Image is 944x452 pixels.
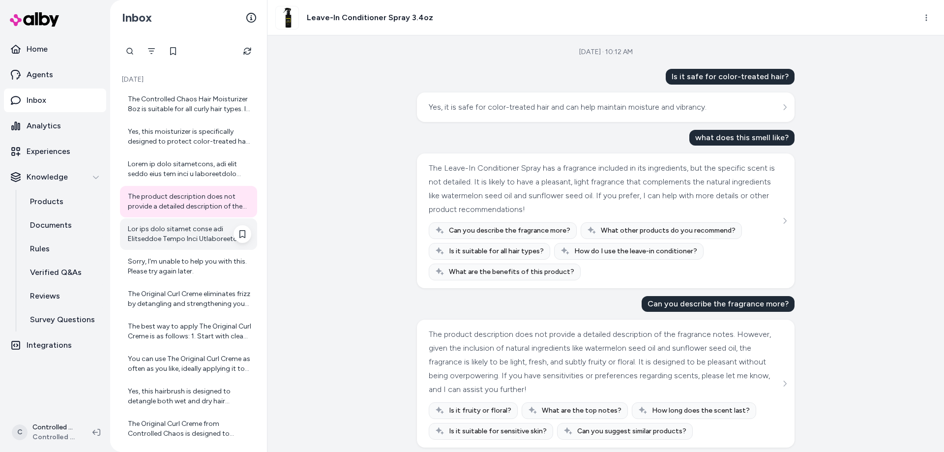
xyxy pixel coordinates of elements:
button: Filter [142,41,161,61]
span: What are the benefits of this product? [449,267,574,277]
a: Experiences [4,140,106,163]
div: Lor ips dolo sitamet conse adi Elitseddoe Tempo Inci Utlaboreetd, magnaa enima minim: 6. VENI: Qu... [128,224,251,244]
p: Documents [30,219,72,231]
div: The Leave-In Conditioner Spray has a fragrance included in its ingredients, but the specific scen... [429,161,780,216]
div: The Original Curl Creme eliminates frizz by detangling and strengthening your curls while providi... [128,289,251,309]
button: See more [779,215,791,227]
h2: Inbox [122,10,152,25]
span: C [12,424,28,440]
div: You can use The Original Curl Creme as often as you like, ideally applying it to clean, soaking w... [128,354,251,374]
p: Experiences [27,146,70,157]
a: You can use The Original Curl Creme as often as you like, ideally applying it to clean, soaking w... [120,348,257,380]
p: Analytics [27,120,61,132]
a: Reviews [20,284,106,308]
div: Sorry, I'm unable to help you with this. Please try again later. [128,257,251,276]
p: Rules [30,243,50,255]
div: The best way to apply The Original Curl Creme is as follows: 1. Start with clean, soaking wet hai... [128,322,251,341]
span: Controlled Chaos [32,432,77,442]
a: Rules [20,237,106,261]
a: Home [4,37,106,61]
p: Inbox [27,94,46,106]
button: Knowledge [4,165,106,189]
button: See more [779,378,791,390]
a: Agents [4,63,106,87]
a: Yes, this hairbrush is designed to detangle both wet and dry hair effectively. Its soft boar bris... [120,381,257,412]
p: Survey Questions [30,314,95,326]
a: Products [20,190,106,213]
span: Is it suitable for sensitive skin? [449,426,547,436]
span: Is it suitable for all hair types? [449,246,544,256]
span: How long does the scent last? [652,406,750,416]
div: The product description does not provide a detailed description of the fragrance notes. However, ... [429,328,780,396]
a: Analytics [4,114,106,138]
a: Lorem ip dolo sitametcons, adi elit seddo eius tem inci u laboreetdolo magnaal enim admi veniamq ... [120,153,257,185]
p: Verified Q&As [30,267,82,278]
a: The product description does not provide a detailed description of the fragrance notes. However, ... [120,186,257,217]
a: Sorry, I'm unable to help you with this. Please try again later. [120,251,257,282]
span: Can you suggest similar products? [577,426,686,436]
div: Lorem ip dolo sitametcons, adi elit seddo eius tem inci u laboreetdolo magnaal enim admi veniamq ... [128,159,251,179]
a: The best way to apply The Original Curl Creme is as follows: 1. Start with clean, soaking wet hai... [120,316,257,347]
a: Survey Questions [20,308,106,331]
p: Agents [27,69,53,81]
div: what does this smell like? [689,130,795,146]
div: Yes, this moisturizer is specifically designed to protect color-treated hair while providing hydr... [128,127,251,147]
button: CControlled Chaos ShopifyControlled Chaos [6,417,85,448]
a: The Original Curl Creme eliminates frizz by detangling and strengthening your curls while providi... [120,283,257,315]
img: alby Logo [10,12,59,27]
span: How do I use the leave-in conditioner? [574,246,697,256]
div: The Controlled Chaos Hair Moisturizer 8oz is suitable for all curly hair types. It is especially ... [128,94,251,114]
div: Yes, this hairbrush is designed to detangle both wet and dry hair effectively. Its soft boar bris... [128,387,251,406]
p: Knowledge [27,171,68,183]
a: Lor ips dolo sitamet conse adi Elitseddoe Tempo Inci Utlaboreetd, magnaa enima minim: 6. VENI: Qu... [120,218,257,250]
div: [DATE] · 10:12 AM [579,47,633,57]
div: The Original Curl Creme from Controlled Chaos is designed to provide a natural finish with curl d... [128,419,251,439]
a: Yes, this moisturizer is specifically designed to protect color-treated hair while providing hydr... [120,121,257,152]
button: See more [779,101,791,113]
span: Is it fruity or floral? [449,406,511,416]
img: Main-3.jpg [276,6,298,29]
span: What are the top notes? [542,406,621,416]
span: What other products do you recommend? [601,226,736,236]
p: Integrations [27,339,72,351]
a: The Controlled Chaos Hair Moisturizer 8oz is suitable for all curly hair types. It is especially ... [120,89,257,120]
p: Products [30,196,63,208]
p: Reviews [30,290,60,302]
div: Can you describe the fragrance more? [642,296,795,312]
a: The Original Curl Creme from Controlled Chaos is designed to provide a natural finish with curl d... [120,413,257,445]
span: Can you describe the fragrance more? [449,226,570,236]
a: Inbox [4,89,106,112]
div: Yes, it is safe for color-treated hair and can help maintain moisture and vibrancy. [429,100,707,114]
p: [DATE] [120,75,257,85]
p: Home [27,43,48,55]
a: Verified Q&As [20,261,106,284]
button: Refresh [237,41,257,61]
div: Is it safe for color-treated hair? [666,69,795,85]
a: Documents [20,213,106,237]
div: The product description does not provide a detailed description of the fragrance notes. However, ... [128,192,251,211]
p: Controlled Chaos Shopify [32,422,77,432]
a: Integrations [4,333,106,357]
h3: Leave-In Conditioner Spray 3.4oz [307,12,433,24]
